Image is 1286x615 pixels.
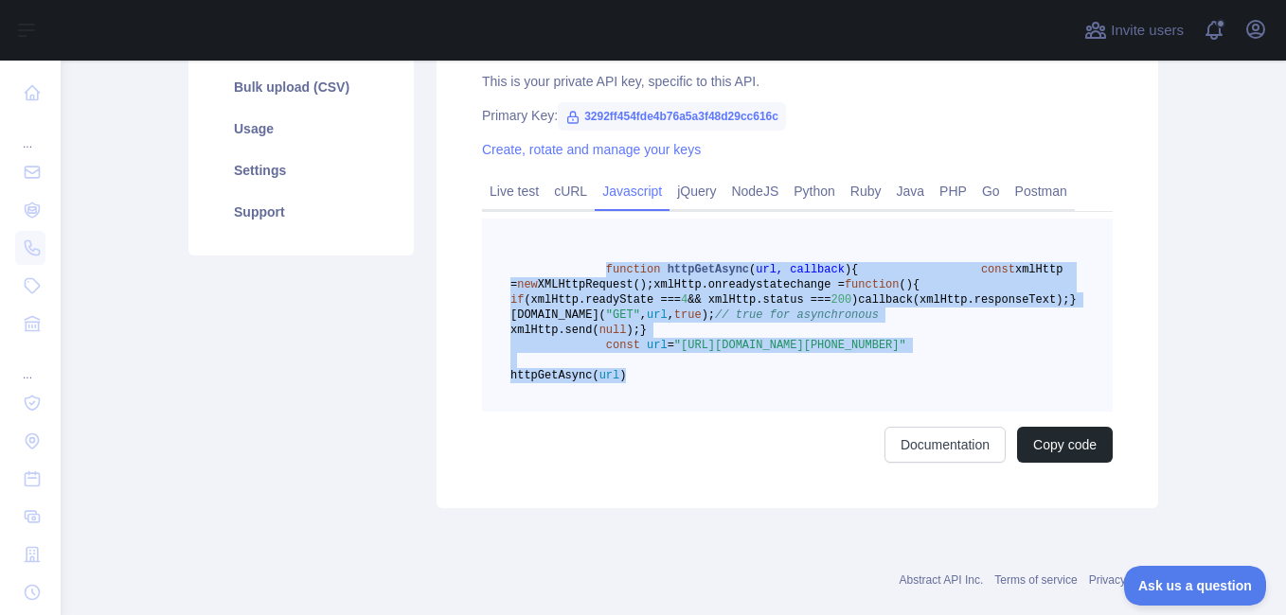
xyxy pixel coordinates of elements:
span: 200 [831,293,851,307]
span: XMLHttpRequest(); [538,278,653,291]
span: callback(xmlHttp.responseText); [858,293,1069,307]
a: jQuery [670,176,723,206]
span: new [517,278,538,291]
span: null [599,324,627,337]
span: ); [626,324,639,337]
a: NodeJS [723,176,786,206]
button: Copy code [1017,427,1113,463]
span: ) [619,369,626,382]
span: "[URL][DOMAIN_NAME][PHONE_NUMBER]" [674,339,906,352]
span: [DOMAIN_NAME]( [510,308,606,322]
span: xmlHttp.send( [510,324,599,337]
span: && xmlHttp.status === [688,293,831,307]
span: ) [906,278,913,291]
a: Abstract API Inc. [900,573,984,587]
span: (xmlHttp.readyState === [524,293,681,307]
span: url [599,369,620,382]
span: } [640,324,647,337]
div: ... [15,114,45,151]
span: , [640,308,647,322]
span: } [1070,293,1077,307]
iframe: Toggle Customer Support [1124,566,1267,606]
span: { [913,278,920,291]
span: function [606,263,661,276]
span: Invite users [1111,20,1184,42]
span: const [981,263,1015,276]
span: true [674,308,702,322]
a: Javascript [595,176,670,206]
a: Support [211,191,391,233]
a: Go [974,176,1008,206]
span: { [851,263,858,276]
a: Live test [482,176,546,206]
a: Bulk upload (CSV) [211,66,391,108]
a: Python [786,176,843,206]
span: httpGetAsync [668,263,749,276]
span: ) [845,263,851,276]
span: , [668,308,674,322]
div: Primary Key: [482,106,1113,125]
a: PHP [932,176,974,206]
span: // true for asynchronous [715,308,879,322]
a: Java [889,176,933,206]
a: Terms of service [994,573,1077,587]
span: ( [899,278,905,291]
span: ) [851,293,858,307]
span: ( [749,263,756,276]
a: Settings [211,149,391,191]
a: cURL [546,176,595,206]
span: url [647,339,668,352]
span: url, callback [756,263,845,276]
a: Privacy policy [1089,573,1158,587]
span: xmlHttp.onreadystatechange = [653,278,845,291]
span: 3292ff454fde4b76a5a3f48d29cc616c [558,102,786,131]
button: Invite users [1081,15,1188,45]
a: Usage [211,108,391,149]
span: if [510,293,524,307]
a: Postman [1008,176,1075,206]
div: This is your private API key, specific to this API. [482,72,1113,91]
span: url [647,308,668,322]
span: "GET" [606,308,640,322]
a: Create, rotate and manage your keys [482,142,701,157]
a: Ruby [843,176,889,206]
span: httpGetAsync( [510,369,599,382]
span: function [845,278,900,291]
div: ... [15,344,45,382]
span: const [606,339,640,352]
span: = [668,339,674,352]
span: ); [702,308,715,322]
a: Documentation [884,427,1006,463]
span: 4 [681,293,688,307]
